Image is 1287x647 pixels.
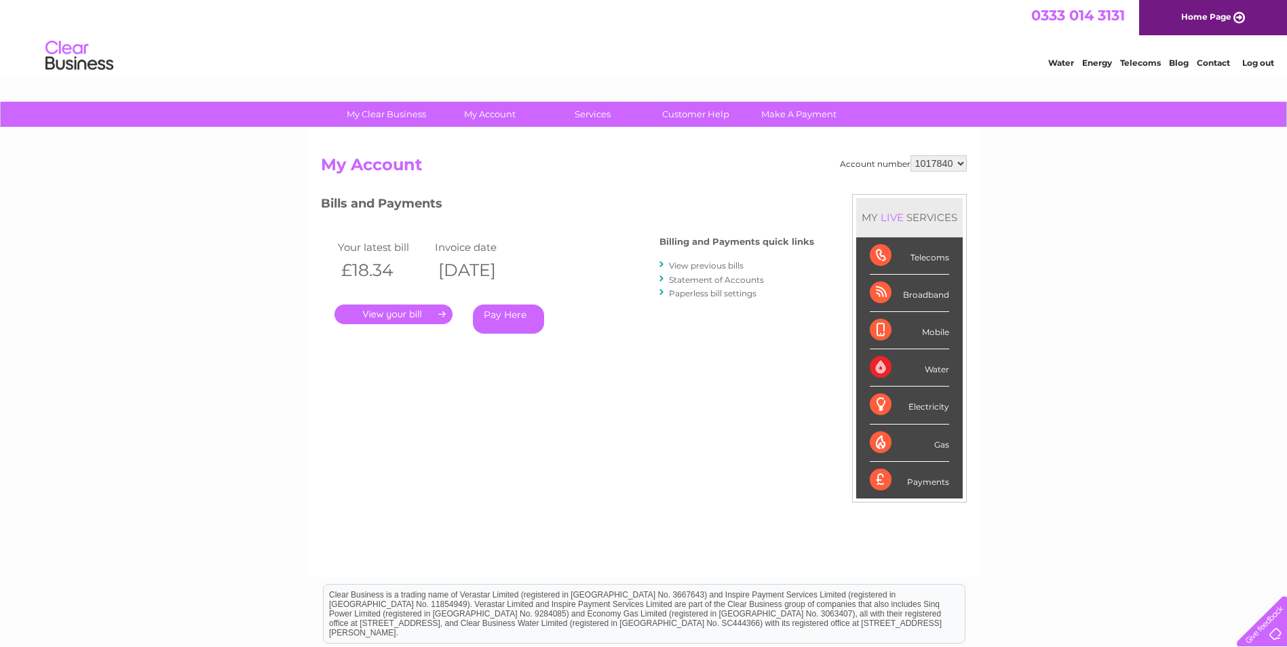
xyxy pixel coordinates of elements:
[334,256,432,284] th: £18.34
[431,238,529,256] td: Invoice date
[640,102,752,127] a: Customer Help
[669,288,756,298] a: Paperless bill settings
[870,275,949,312] div: Broadband
[870,312,949,349] div: Mobile
[431,256,529,284] th: [DATE]
[321,194,814,218] h3: Bills and Payments
[840,155,967,172] div: Account number
[1048,58,1074,68] a: Water
[856,198,963,237] div: MY SERVICES
[659,237,814,247] h4: Billing and Payments quick links
[870,349,949,387] div: Water
[878,211,906,224] div: LIVE
[1242,58,1274,68] a: Log out
[473,305,544,334] a: Pay Here
[669,275,764,285] a: Statement of Accounts
[434,102,545,127] a: My Account
[870,387,949,424] div: Electricity
[743,102,855,127] a: Make A Payment
[334,305,453,324] a: .
[321,155,967,181] h2: My Account
[45,35,114,77] img: logo.png
[1169,58,1189,68] a: Blog
[330,102,442,127] a: My Clear Business
[1082,58,1112,68] a: Energy
[537,102,649,127] a: Services
[870,462,949,498] div: Payments
[324,7,965,66] div: Clear Business is a trading name of Verastar Limited (registered in [GEOGRAPHIC_DATA] No. 3667643...
[669,260,744,271] a: View previous bills
[334,238,432,256] td: Your latest bill
[870,237,949,275] div: Telecoms
[1120,58,1161,68] a: Telecoms
[1197,58,1230,68] a: Contact
[870,425,949,462] div: Gas
[1031,7,1125,24] a: 0333 014 3131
